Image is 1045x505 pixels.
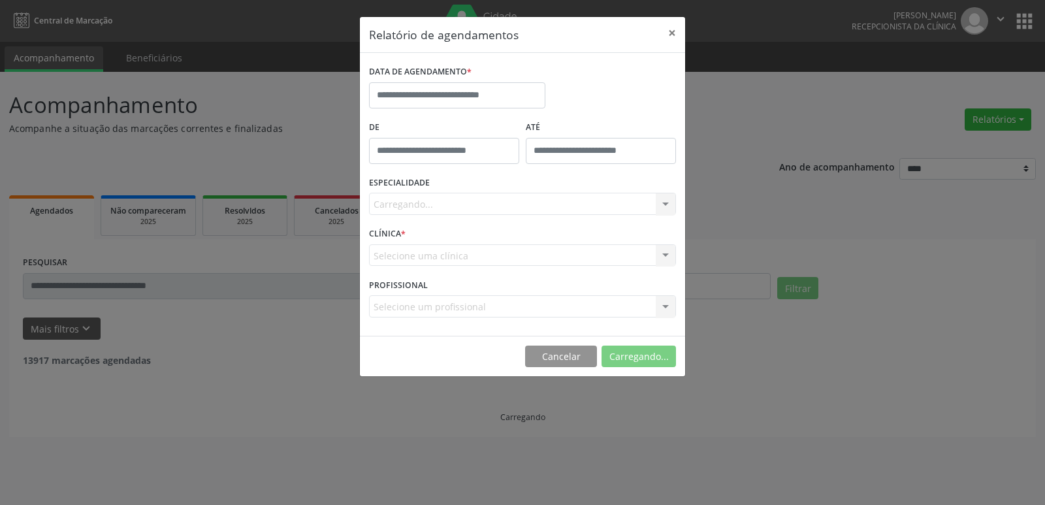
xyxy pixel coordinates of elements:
[369,173,430,193] label: ESPECIALIDADE
[369,224,406,244] label: CLÍNICA
[526,118,676,138] label: ATÉ
[602,346,676,368] button: Carregando...
[369,275,428,295] label: PROFISSIONAL
[369,26,519,43] h5: Relatório de agendamentos
[369,62,472,82] label: DATA DE AGENDAMENTO
[369,118,519,138] label: De
[659,17,685,49] button: Close
[525,346,597,368] button: Cancelar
